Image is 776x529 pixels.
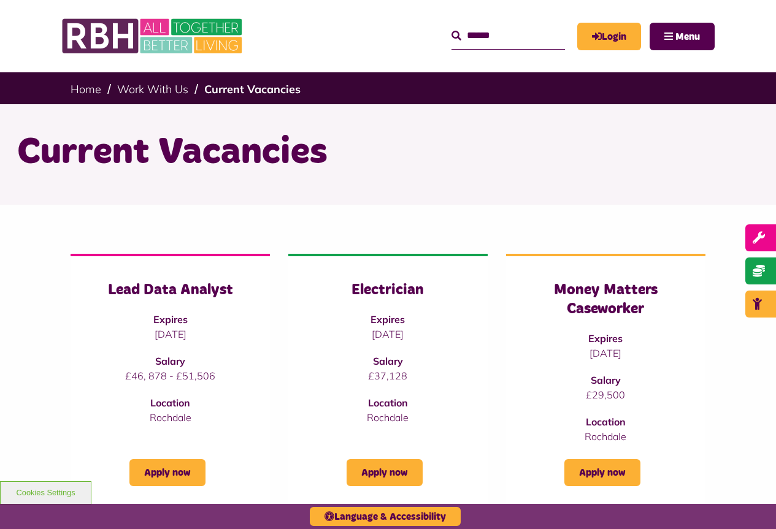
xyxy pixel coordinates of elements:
[117,82,188,96] a: Work With Us
[591,374,621,386] strong: Salary
[310,507,461,526] button: Language & Accessibility
[204,82,301,96] a: Current Vacancies
[155,355,185,367] strong: Salary
[531,429,681,444] p: Rochdale
[61,12,245,60] img: RBH
[313,368,463,383] p: £37,128
[586,416,626,428] strong: Location
[95,368,245,383] p: £46, 878 - £51,506
[313,281,463,300] h3: Electrician
[373,355,403,367] strong: Salary
[564,459,640,486] a: Apply now
[95,410,245,425] p: Rochdale
[95,281,245,300] h3: Lead Data Analyst
[675,32,700,42] span: Menu
[71,82,101,96] a: Home
[368,397,408,409] strong: Location
[650,23,715,50] button: Navigation
[313,410,463,425] p: Rochdale
[577,23,641,50] a: MyRBH
[721,474,776,529] iframe: Netcall Web Assistant for live chat
[531,281,681,319] h3: Money Matters Caseworker
[17,129,759,177] h1: Current Vacancies
[588,332,623,344] strong: Expires
[313,327,463,341] p: [DATE]
[531,387,681,402] p: £29,500
[371,313,405,325] strong: Expires
[531,346,681,360] p: [DATE]
[347,459,423,486] a: Apply now
[153,313,188,325] strong: Expires
[129,459,206,486] a: Apply now
[95,327,245,341] p: [DATE]
[150,397,190,409] strong: Location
